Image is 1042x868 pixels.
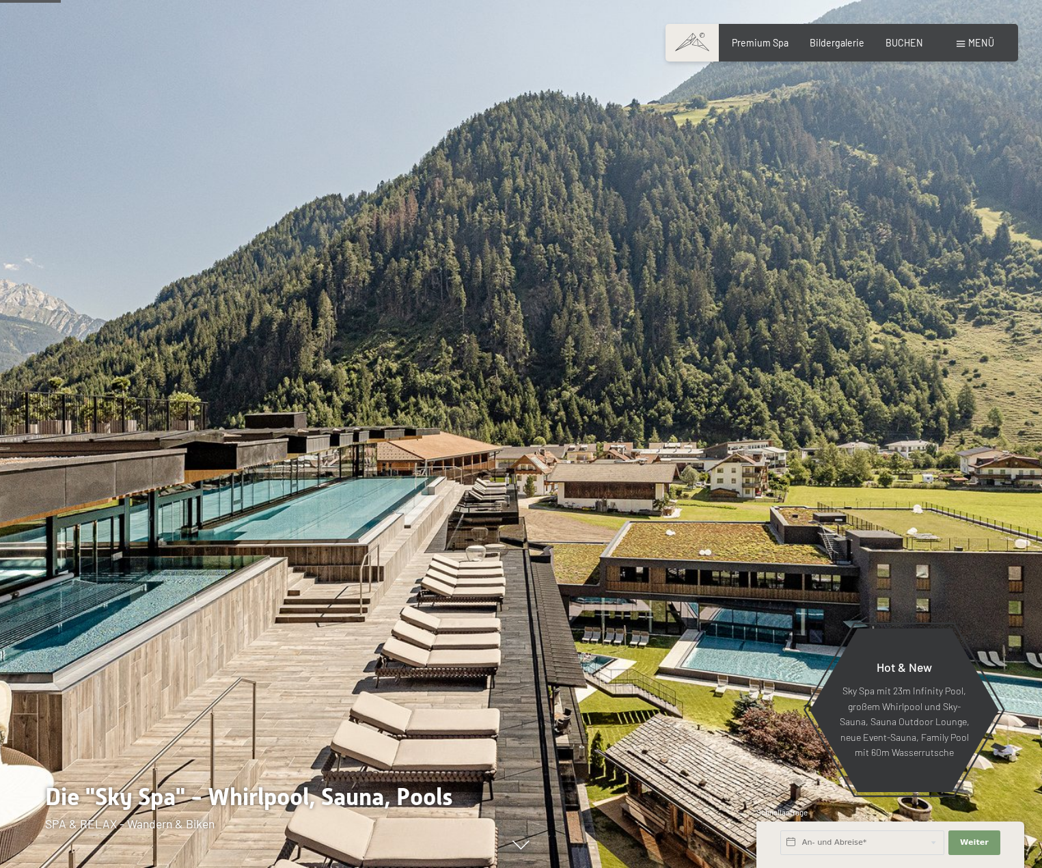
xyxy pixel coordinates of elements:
a: BUCHEN [886,37,923,49]
span: Hot & New [877,660,932,675]
a: Premium Spa [732,37,789,49]
a: Hot & New Sky Spa mit 23m Infinity Pool, großem Whirlpool und Sky-Sauna, Sauna Outdoor Lounge, ne... [809,627,1000,793]
a: Bildergalerie [810,37,864,49]
p: Sky Spa mit 23m Infinity Pool, großem Whirlpool und Sky-Sauna, Sauna Outdoor Lounge, neue Event-S... [839,683,970,761]
span: Schnellanfrage [756,808,808,817]
button: Weiter [948,830,1000,855]
span: Weiter [960,837,989,848]
span: Menü [968,37,994,49]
